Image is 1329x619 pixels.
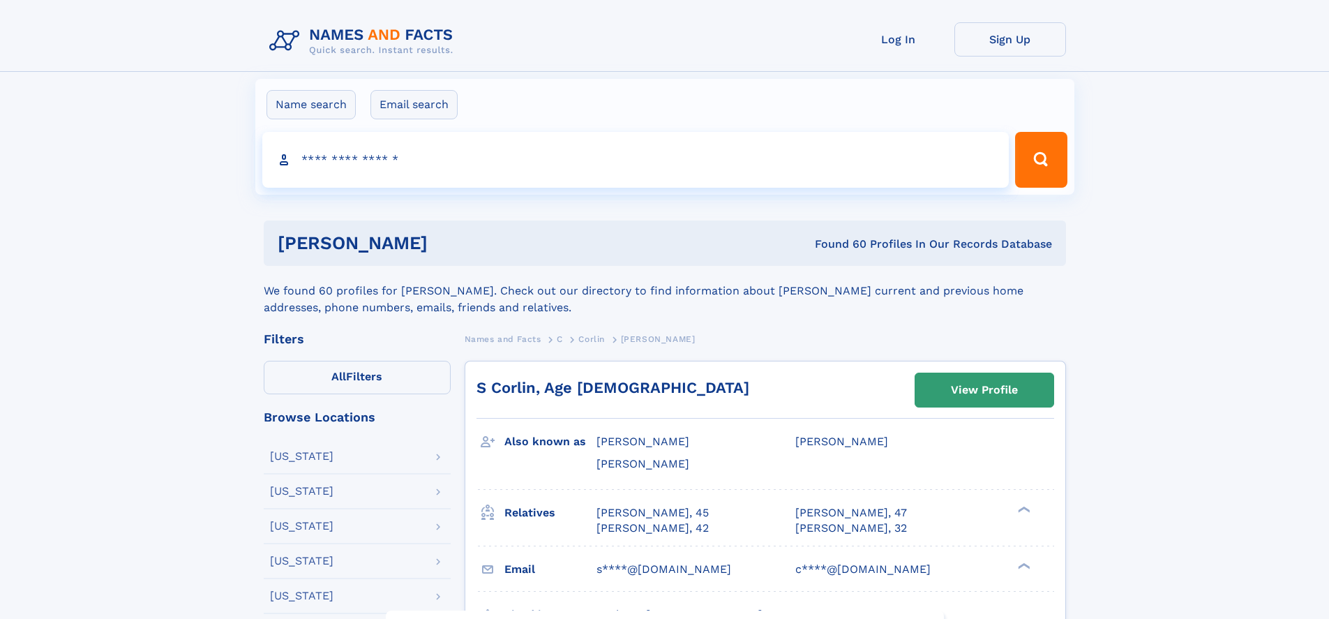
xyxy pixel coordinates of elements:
[596,457,689,470] span: [PERSON_NAME]
[1014,505,1031,514] div: ❯
[621,237,1052,252] div: Found 60 Profiles In Our Records Database
[795,435,888,448] span: [PERSON_NAME]
[504,501,596,525] h3: Relatives
[596,505,709,521] a: [PERSON_NAME], 45
[557,334,563,344] span: C
[266,90,356,119] label: Name search
[578,334,605,344] span: Corlin
[270,590,333,602] div: [US_STATE]
[370,90,458,119] label: Email search
[954,22,1066,57] a: Sign Up
[264,266,1066,316] div: We found 60 profiles for [PERSON_NAME]. Check out our directory to find information about [PERSON...
[278,234,622,252] h1: [PERSON_NAME]
[476,379,749,396] a: S Corlin, Age [DEMOGRAPHIC_DATA]
[795,505,907,521] a: [PERSON_NAME], 47
[843,22,954,57] a: Log In
[264,411,451,424] div: Browse Locations
[264,361,451,394] label: Filters
[504,558,596,581] h3: Email
[596,521,709,536] a: [PERSON_NAME], 42
[264,22,465,60] img: Logo Names and Facts
[264,333,451,345] div: Filters
[951,374,1018,406] div: View Profile
[578,330,605,348] a: Corlin
[621,334,696,344] span: [PERSON_NAME]
[270,555,333,567] div: [US_STATE]
[331,370,346,383] span: All
[915,373,1053,407] a: View Profile
[465,330,541,348] a: Names and Facts
[262,132,1009,188] input: search input
[270,521,333,532] div: [US_STATE]
[270,451,333,462] div: [US_STATE]
[270,486,333,497] div: [US_STATE]
[557,330,563,348] a: C
[504,430,596,454] h3: Also known as
[596,435,689,448] span: [PERSON_NAME]
[1014,561,1031,570] div: ❯
[1015,132,1067,188] button: Search Button
[795,521,907,536] a: [PERSON_NAME], 32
